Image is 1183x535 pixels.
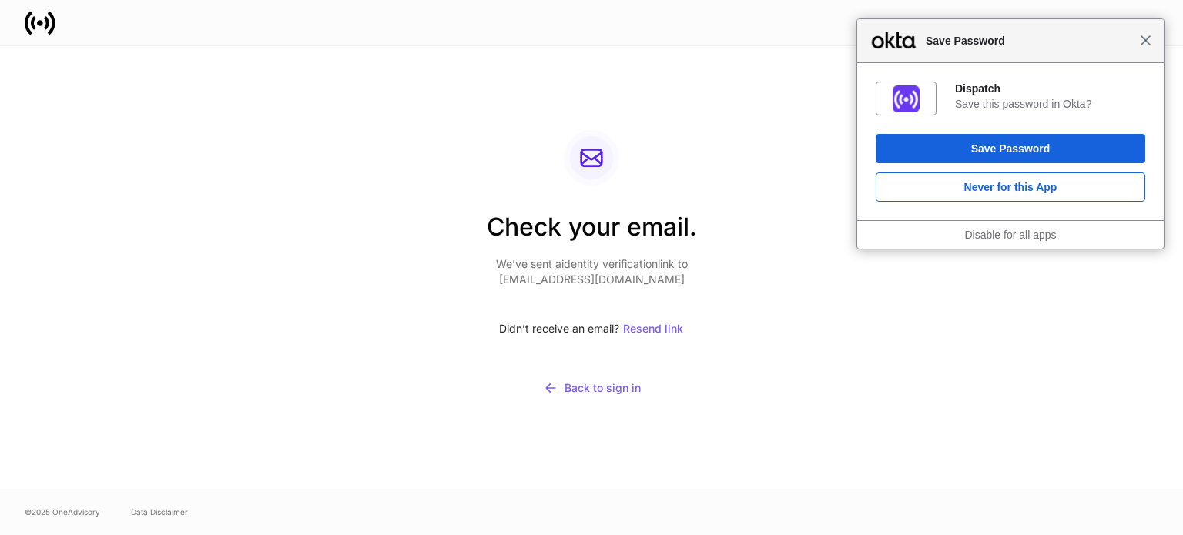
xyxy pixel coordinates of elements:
img: IoaI0QAAAAZJREFUAwDpn500DgGa8wAAAABJRU5ErkJggg== [893,85,920,112]
span: Close [1140,35,1151,46]
button: Back to sign in [487,370,697,406]
div: Didn’t receive an email? [487,312,697,346]
div: Resend link [623,323,683,334]
span: © 2025 OneAdvisory [25,506,100,518]
span: Save Password [918,32,1140,50]
button: Never for this App [876,172,1145,202]
div: Back to sign in [543,380,641,396]
a: Data Disclaimer [131,506,188,518]
p: We’ve sent a identity verification link to [EMAIL_ADDRESS][DOMAIN_NAME] [487,256,697,287]
div: Dispatch [955,82,1145,95]
div: Save this password in Okta? [955,97,1145,111]
button: Save Password [876,134,1145,163]
a: Disable for all apps [964,229,1056,241]
button: Resend link [622,312,684,346]
h2: Check your email. [487,210,697,256]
